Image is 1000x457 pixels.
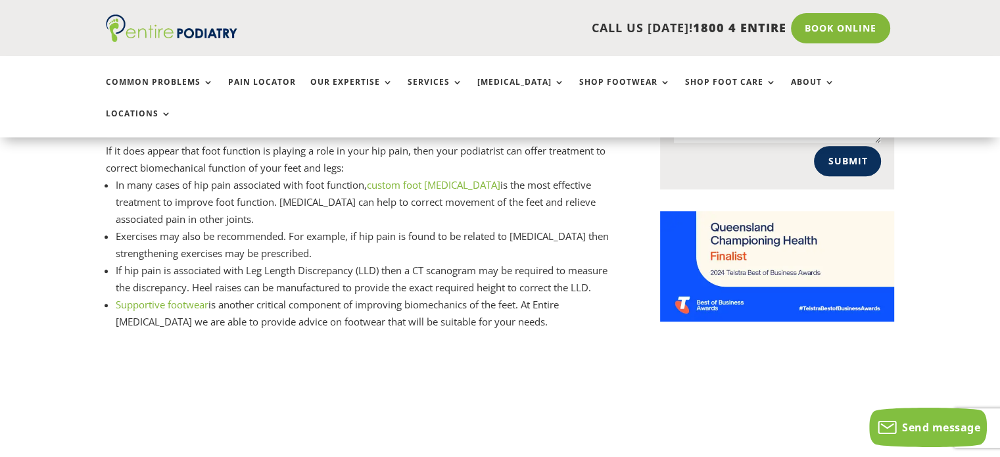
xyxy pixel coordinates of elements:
li: If hip pain is associated with Leg Length Discrepancy (LLD) then a CT scanogram may be required t... [116,262,617,296]
a: About [791,78,835,106]
button: Send message [869,408,987,447]
a: Book Online [791,13,890,43]
a: Common Problems [106,78,214,106]
a: Services [408,78,463,106]
span: 1800 4 ENTIRE [693,20,786,36]
li: is another critical component of improving biomechanics of the feet. At Entire [MEDICAL_DATA] we ... [116,296,617,330]
span: Send message [902,420,980,435]
li: Exercises may also be recommended. For example, if hip pain is found to be related to [MEDICAL_DA... [116,228,617,262]
a: Shop Foot Care [685,78,776,106]
li: In many cases of hip pain associated with foot function, is the most effective treatment to impro... [116,176,617,228]
a: [MEDICAL_DATA] [477,78,565,106]
img: logo (1) [106,14,237,42]
a: Pain Locator [228,78,296,106]
a: Supportive footwear [116,298,208,311]
img: Telstra Business Awards QLD State Finalist - Championing Health Category [660,211,894,322]
p: If it does appear that foot function is playing a role in your hip pain, then your podiatrist can... [106,143,617,176]
button: Submit [814,146,881,176]
a: Our Expertise [310,78,393,106]
a: custom foot [MEDICAL_DATA] [367,178,500,191]
p: CALL US [DATE]! [288,20,786,37]
a: Entire Podiatry [106,32,237,45]
a: Telstra Business Awards QLD State Finalist - Championing Health Category [660,311,894,324]
a: Shop Footwear [579,78,671,106]
a: Locations [106,109,172,137]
